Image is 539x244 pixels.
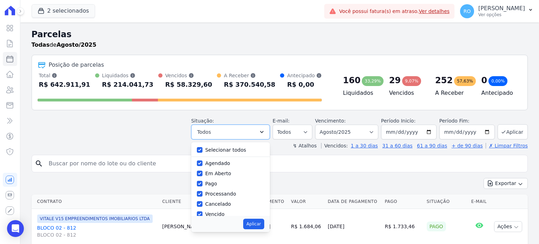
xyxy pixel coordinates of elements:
[381,118,415,124] label: Período Inicío:
[205,147,246,153] label: Selecionar todos
[37,224,157,238] a: BLOCO 02 - 812BLOCO 02 - 812
[165,79,212,90] div: R$ 58.329,60
[205,181,217,186] label: Pago
[454,1,539,21] button: RO [PERSON_NAME] Ver opções
[32,28,528,41] h2: Parcelas
[389,75,401,86] div: 29
[488,76,507,86] div: 0,00%
[205,201,231,207] label: Cancelado
[7,220,24,237] div: Open Intercom Messenger
[468,194,490,209] th: E-mail
[351,143,378,149] a: 1 a 30 dias
[439,117,495,125] label: Período Fim:
[165,72,212,79] div: Vencidos
[205,160,230,166] label: Agendado
[417,143,447,149] a: 61 a 90 dias
[498,124,528,139] button: Aplicar
[205,191,236,197] label: Processando
[191,125,270,139] button: Todos
[315,118,346,124] label: Vencimento:
[435,89,470,97] h4: A Receber
[288,194,325,209] th: Valor
[484,178,528,189] button: Exportar
[37,215,153,223] span: VITALE V15 EMPREENDIMENTOS IMOBILIARIOS LTDA
[32,41,97,49] p: de
[102,79,154,90] div: R$ 214.041,73
[102,72,154,79] div: Liquidados
[452,143,483,149] a: + de 90 dias
[325,194,382,209] th: Data de Pagamento
[321,143,348,149] label: Vencidos:
[478,12,525,18] p: Ver opções
[419,8,450,14] a: Ver detalhes
[205,171,231,176] label: Em Aberto
[494,221,522,232] button: Ações
[427,222,446,231] div: Pago
[362,76,384,86] div: 33,29%
[382,143,412,149] a: 31 a 60 dias
[49,61,104,69] div: Posição de parcelas
[464,9,471,14] span: RO
[478,5,525,12] p: [PERSON_NAME]
[39,72,91,79] div: Total
[293,143,317,149] label: ↯ Atalhos
[205,211,225,217] label: Vencido
[382,194,424,209] th: Pago
[37,231,157,238] span: BLOCO 02 - 812
[287,79,322,90] div: R$ 0,00
[191,118,214,124] label: Situação:
[32,41,50,48] strong: Todas
[35,159,43,168] i: search
[486,143,528,149] a: ✗ Limpar Filtros
[454,76,476,86] div: 57,63%
[32,4,95,18] button: 2 selecionados
[39,79,91,90] div: R$ 642.911,91
[343,89,378,97] h4: Liquidados
[389,89,424,97] h4: Vencidos
[481,75,487,86] div: 0
[32,194,160,209] th: Contrato
[339,8,450,15] span: Você possui fatura(s) em atraso.
[287,72,322,79] div: Antecipado
[56,41,96,48] strong: Agosto/2025
[243,219,264,229] button: Aplicar
[402,76,421,86] div: 9,07%
[273,118,290,124] label: E-mail:
[224,79,275,90] div: R$ 370.540,58
[159,194,251,209] th: Cliente
[224,72,275,79] div: A Receber
[424,194,468,209] th: Situação
[343,75,360,86] div: 160
[197,128,211,136] span: Todos
[45,157,525,171] input: Buscar por nome do lote ou do cliente
[481,89,516,97] h4: Antecipado
[435,75,453,86] div: 252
